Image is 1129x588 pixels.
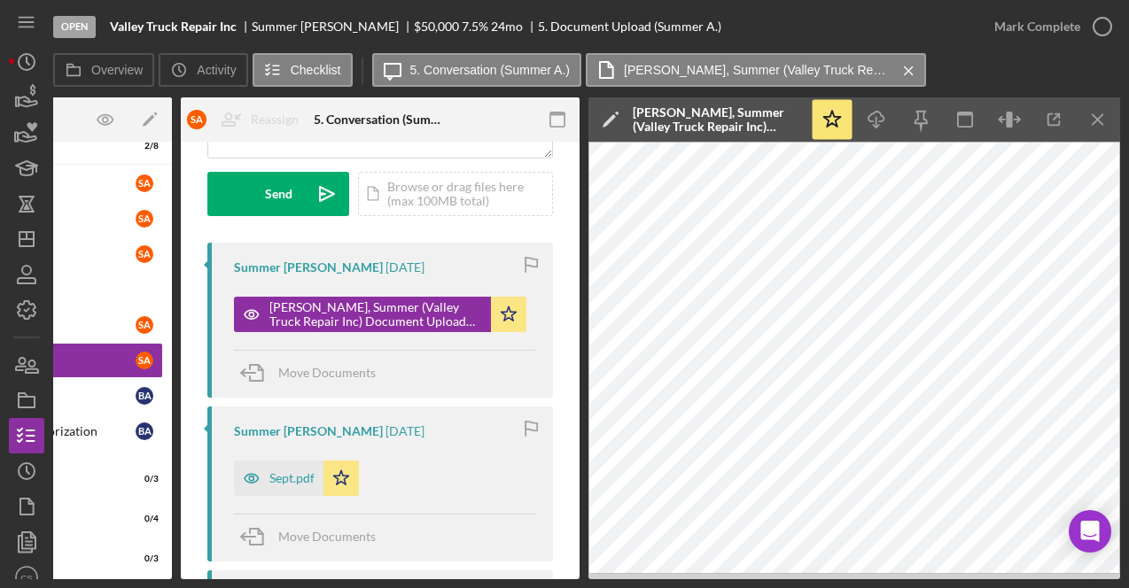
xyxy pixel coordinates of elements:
[252,19,414,34] div: Summer [PERSON_NAME]
[586,53,926,87] button: [PERSON_NAME], Summer (Valley Truck Repair Inc) Document Upload 20251007.pdf
[127,514,159,524] div: 0 / 4
[136,245,153,263] div: S A
[187,110,206,129] div: S A
[234,351,393,395] button: Move Documents
[278,529,376,544] span: Move Documents
[234,260,383,275] div: Summer [PERSON_NAME]
[385,424,424,438] time: 2025-10-07 17:50
[278,365,376,380] span: Move Documents
[1069,510,1111,553] div: Open Intercom Messenger
[91,63,143,77] label: Overview
[410,63,571,77] label: 5. Conversation (Summer A.)
[291,63,341,77] label: Checklist
[53,16,96,38] div: Open
[136,174,153,192] div: S A
[269,471,315,485] div: Sept.pdf
[136,352,153,369] div: S A
[178,102,316,137] button: SAReassign
[127,474,159,484] div: 0 / 3
[136,210,153,228] div: S A
[994,9,1080,44] div: Mark Complete
[538,19,721,34] div: 5. Document Upload (Summer A.)
[234,424,383,438] div: Summer [PERSON_NAME]
[127,553,159,564] div: 0 / 3
[234,514,393,559] button: Move Documents
[110,19,237,34] b: Valley Truck Repair Inc
[269,300,482,329] div: [PERSON_NAME], Summer (Valley Truck Repair Inc) Document Upload 20251007.pdf
[624,63,890,77] label: [PERSON_NAME], Summer (Valley Truck Repair Inc) Document Upload 20251007.pdf
[251,102,299,137] div: Reassign
[136,422,153,440] div: B A
[491,19,523,34] div: 24 mo
[53,53,154,87] button: Overview
[20,573,32,583] text: CS
[234,297,526,332] button: [PERSON_NAME], Summer (Valley Truck Repair Inc) Document Upload 20251007.pdf
[159,53,247,87] button: Activity
[977,9,1120,44] button: Mark Complete
[253,53,353,87] button: Checklist
[136,387,153,405] div: B A
[127,141,159,151] div: 2 / 8
[207,172,349,216] button: Send
[136,316,153,334] div: S A
[265,172,292,216] div: Send
[234,460,359,496] button: Sept.pdf
[462,19,488,34] div: 7.5 %
[197,63,236,77] label: Activity
[372,53,582,87] button: 5. Conversation (Summer A.)
[633,105,801,134] div: [PERSON_NAME], Summer (Valley Truck Repair Inc) Document Upload 20251007.pdf
[385,260,424,275] time: 2025-10-07 17:52
[414,19,459,34] span: $50,000
[314,112,447,127] div: 5. Conversation (Summer A.)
